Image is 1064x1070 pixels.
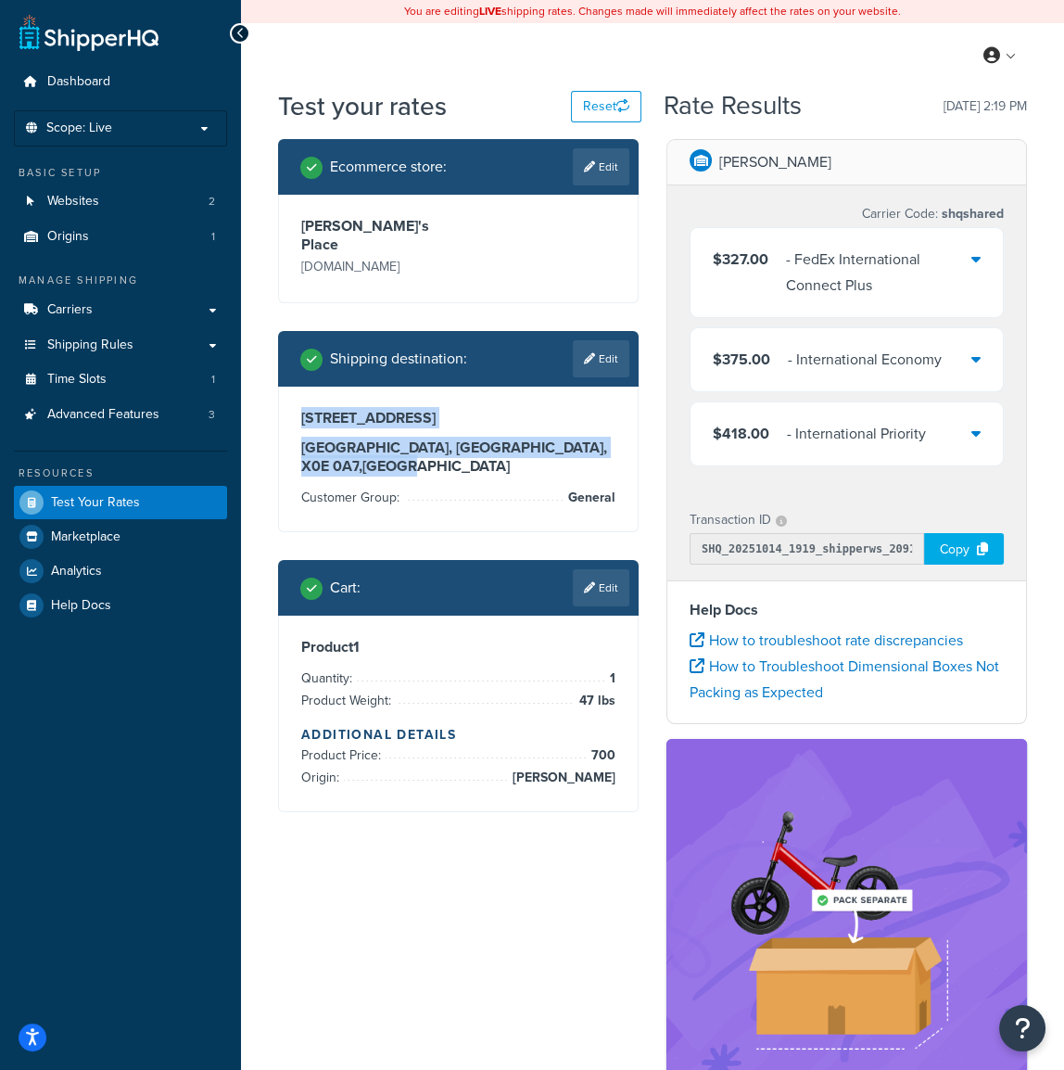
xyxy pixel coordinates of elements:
p: [DOMAIN_NAME] [301,254,454,280]
h2: Rate Results [664,92,802,121]
span: shqshared [938,204,1004,223]
button: Open Resource Center [999,1005,1045,1051]
a: Websites2 [14,185,227,219]
span: Analytics [51,564,102,580]
li: Time Slots [14,363,227,397]
h3: [STREET_ADDRESS] [301,409,615,427]
a: How to troubleshoot rate discrepancies [690,630,963,651]
a: Help Docs [14,589,227,622]
li: Websites [14,185,227,219]
a: Analytics [14,554,227,588]
h3: Product 1 [301,638,615,656]
a: Marketplace [14,520,227,554]
span: Origin: [301,768,344,787]
span: Test Your Rates [51,495,140,511]
div: - International Economy [788,347,942,373]
h2: Cart : [330,580,361,596]
span: General [564,487,615,509]
span: Marketplace [51,529,120,545]
a: Edit [573,340,629,377]
button: Reset [571,91,641,122]
span: $375.00 [713,349,770,370]
a: Carriers [14,293,227,327]
span: Product Price: [301,745,386,765]
span: Product Weight: [301,691,396,710]
span: $418.00 [713,423,769,444]
p: Transaction ID [690,507,771,533]
h3: [GEOGRAPHIC_DATA], [GEOGRAPHIC_DATA], X0E 0A7 , [GEOGRAPHIC_DATA] [301,439,615,476]
h2: Ecommerce store : [330,159,447,175]
span: Origins [47,229,89,245]
p: [DATE] 2:19 PM [944,94,1027,120]
span: [PERSON_NAME] [508,767,615,789]
div: - FedEx International Connect Plus [786,247,971,299]
li: Origins [14,220,227,254]
h2: Shipping destination : [330,350,467,367]
a: Edit [573,569,629,606]
a: How to Troubleshoot Dimensional Boxes Not Packing as Expected [690,656,999,703]
span: 1 [211,372,215,388]
div: - International Priority [787,421,926,447]
h3: [PERSON_NAME]'s Place [301,217,454,254]
div: Manage Shipping [14,273,227,288]
span: $327.00 [713,248,768,270]
p: [PERSON_NAME] [719,149,831,175]
a: Time Slots1 [14,363,227,397]
span: 1 [211,229,215,245]
span: Carriers [47,302,93,318]
span: Websites [47,194,99,210]
a: Test Your Rates [14,486,227,519]
div: Copy [924,533,1004,565]
a: Dashboard [14,65,227,99]
h1: Test your rates [278,88,447,124]
a: Shipping Rules [14,328,227,363]
span: Scope: Live [46,121,112,136]
span: Shipping Rules [47,338,133,353]
p: Carrier Code: [862,201,1004,227]
span: Time Slots [47,372,107,388]
span: Help Docs [51,598,111,614]
li: Advanced Features [14,398,227,432]
h4: Help Docs [690,599,1004,621]
a: Edit [573,148,629,185]
span: Customer Group: [301,488,404,507]
span: 47 lbs [575,690,615,712]
div: Basic Setup [14,165,227,181]
div: Resources [14,465,227,481]
span: Advanced Features [47,407,159,423]
span: 1 [605,668,615,690]
span: Dashboard [47,74,110,90]
span: Quantity: [301,669,357,688]
b: LIVE [479,3,501,19]
span: 700 [587,745,615,767]
span: 3 [209,407,215,423]
a: Origins1 [14,220,227,254]
a: Advanced Features3 [14,398,227,432]
h4: Additional Details [301,725,615,745]
span: 2 [209,194,215,210]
